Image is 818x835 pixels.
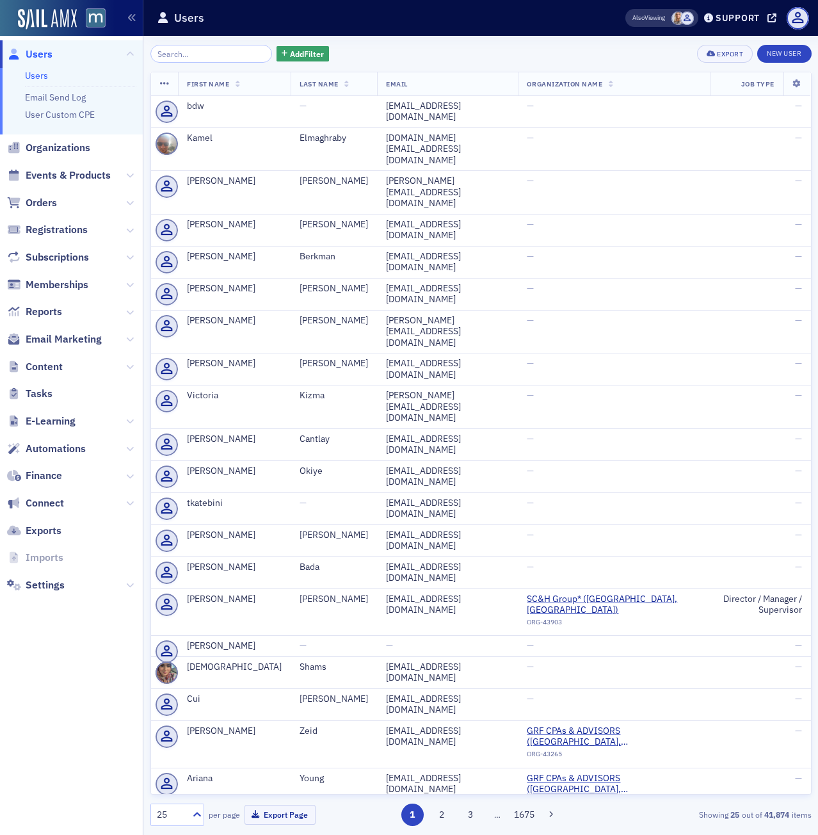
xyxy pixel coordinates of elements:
a: SC&H Group* ([GEOGRAPHIC_DATA], [GEOGRAPHIC_DATA]) [527,594,701,616]
button: 1 [401,804,424,826]
a: GRF CPAs & ADVISORS ([GEOGRAPHIC_DATA], [GEOGRAPHIC_DATA]) [527,726,701,748]
div: [PERSON_NAME] [187,640,282,652]
span: — [527,389,534,401]
span: SC&H Group* (Sparks Glencoe, MD) [527,594,701,616]
span: — [527,218,534,230]
div: bdw [187,101,282,112]
span: — [527,175,534,186]
div: [EMAIL_ADDRESS][DOMAIN_NAME] [386,219,509,241]
button: Export Page [245,805,316,825]
span: Organization Name [527,79,602,88]
label: per page [209,809,240,820]
div: [PERSON_NAME] [300,530,368,541]
span: E-Learning [26,414,76,428]
div: Ariana [187,773,282,784]
span: Profile [787,7,809,29]
a: Memberships [7,278,88,292]
a: Email Send Log [25,92,86,103]
img: SailAMX [18,9,77,29]
div: [EMAIL_ADDRESS][DOMAIN_NAME] [386,530,509,552]
div: Young [300,773,368,784]
div: [PERSON_NAME][EMAIL_ADDRESS][DOMAIN_NAME] [386,390,509,424]
span: — [527,250,534,262]
div: [PERSON_NAME] [187,219,282,231]
span: — [795,100,802,111]
div: Victoria [187,390,282,401]
span: — [300,497,307,508]
div: [PERSON_NAME] [300,358,368,369]
div: [EMAIL_ADDRESS][DOMAIN_NAME] [386,466,509,488]
span: Exports [26,524,61,538]
div: [DOMAIN_NAME][EMAIL_ADDRESS][DOMAIN_NAME] [386,133,509,166]
div: [EMAIL_ADDRESS][DOMAIN_NAME] [386,498,509,520]
span: — [527,433,534,444]
input: Search… [150,45,273,63]
span: — [795,725,802,736]
div: [PERSON_NAME] [187,530,282,541]
span: Imports [26,551,63,565]
span: Settings [26,578,65,592]
span: — [795,357,802,369]
span: — [527,497,534,508]
img: SailAMX [86,8,106,28]
div: Cantlay [300,434,368,445]
div: [PERSON_NAME] [187,562,282,573]
span: — [527,693,534,704]
div: [EMAIL_ADDRESS][DOMAIN_NAME] [386,661,509,684]
strong: 41,874 [762,809,792,820]
button: 2 [430,804,453,826]
div: [EMAIL_ADDRESS][DOMAIN_NAME] [386,693,509,716]
div: Support [716,12,760,24]
span: — [795,497,802,508]
div: [PERSON_NAME] [187,466,282,477]
div: Zeid [300,726,368,737]
span: — [795,175,802,186]
a: User Custom CPE [25,109,95,120]
span: — [527,314,534,326]
span: — [795,772,802,784]
a: New User [757,45,811,63]
div: Okiye [300,466,368,477]
span: Email Marketing [26,332,102,346]
div: Kamel [187,133,282,144]
div: Also [632,13,645,22]
span: Finance [26,469,62,483]
span: — [795,465,802,476]
div: [EMAIL_ADDRESS][DOMAIN_NAME] [386,773,509,795]
button: AddFilter [277,46,329,62]
a: Organizations [7,141,90,155]
a: Email Marketing [7,332,102,346]
a: Settings [7,578,65,592]
div: ORG-43265 [527,750,701,763]
span: Justin Chase [680,12,694,25]
div: [EMAIL_ADDRESS][DOMAIN_NAME] [386,283,509,305]
span: Emily Trott [671,12,685,25]
div: Bada [300,562,368,573]
div: [PERSON_NAME] [300,219,368,231]
div: 25 [157,808,185,822]
a: Subscriptions [7,250,89,264]
span: Viewing [632,13,665,22]
a: View Homepage [77,8,106,30]
div: [PERSON_NAME] [187,175,282,187]
div: Cui [187,693,282,705]
span: — [795,433,802,444]
a: Automations [7,442,86,456]
div: [PERSON_NAME] [300,283,368,295]
div: Director / Manager / Supervisor [719,594,801,616]
span: — [795,389,802,401]
a: Users [7,47,52,61]
span: Subscriptions [26,250,89,264]
span: Email [386,79,408,88]
div: Berkman [300,251,368,263]
a: Finance [7,469,62,483]
div: [PERSON_NAME][EMAIL_ADDRESS][DOMAIN_NAME] [386,175,509,209]
div: [PERSON_NAME] [300,315,368,327]
span: — [527,561,534,572]
a: Events & Products [7,168,111,182]
a: Users [25,70,48,81]
div: [PERSON_NAME] [187,726,282,737]
span: Tasks [26,387,52,401]
div: [EMAIL_ADDRESS][DOMAIN_NAME] [386,434,509,456]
